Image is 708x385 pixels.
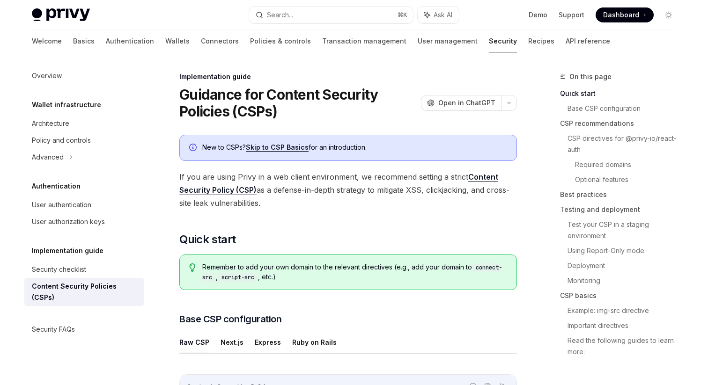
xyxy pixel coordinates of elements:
[322,30,406,52] a: Transaction management
[489,30,517,52] a: Security
[255,331,281,353] button: Express
[560,187,684,202] a: Best practices
[418,7,459,23] button: Ask AI
[568,217,684,243] a: Test your CSP in a staging environment
[529,10,547,20] a: Demo
[221,331,243,353] button: Next.js
[32,216,105,227] div: User authorization keys
[179,232,236,247] span: Quick start
[202,262,507,282] span: Remember to add your own domain to the relevant directives (e.g., add your domain to , , etc.)
[661,7,676,22] button: Toggle dark mode
[566,30,610,52] a: API reference
[32,324,75,335] div: Security FAQs
[202,143,507,153] div: New to CSPs? for an introduction.
[569,71,612,82] span: On this page
[24,132,144,149] a: Policy and controls
[568,303,684,318] a: Example: img-src directive
[575,172,684,187] a: Optional features
[568,333,684,359] a: Read the following guides to learn more:
[32,70,62,81] div: Overview
[603,10,639,20] span: Dashboard
[267,9,293,21] div: Search...
[32,30,62,52] a: Welcome
[568,243,684,258] a: Using Report-Only mode
[575,157,684,172] a: Required domains
[73,30,95,52] a: Basics
[568,318,684,333] a: Important directives
[398,11,407,19] span: ⌘ K
[202,263,502,282] code: connect-src
[568,258,684,273] a: Deployment
[24,115,144,132] a: Architecture
[24,261,144,278] a: Security checklist
[218,273,258,282] code: script-src
[438,98,495,108] span: Open in ChatGPT
[189,263,196,272] svg: Tip
[560,86,684,101] a: Quick start
[568,101,684,116] a: Base CSP configuration
[32,99,101,110] h5: Wallet infrastructure
[179,331,209,353] button: Raw CSP
[32,199,91,211] div: User authentication
[32,135,91,146] div: Policy and controls
[24,213,144,230] a: User authorization keys
[179,170,517,210] span: If you are using Privy in a web client environment, we recommend setting a strict as a defense-in...
[560,116,684,131] a: CSP recommendations
[32,8,90,22] img: light logo
[24,321,144,338] a: Security FAQs
[179,72,517,81] div: Implementation guide
[560,288,684,303] a: CSP basics
[165,30,190,52] a: Wallets
[246,143,309,152] a: Skip to CSP Basics
[434,10,452,20] span: Ask AI
[32,281,139,303] div: Content Security Policies (CSPs)
[568,273,684,288] a: Monitoring
[418,30,478,52] a: User management
[249,7,413,23] button: Search...⌘K
[179,312,281,326] span: Base CSP configuration
[32,245,103,256] h5: Implementation guide
[559,10,584,20] a: Support
[32,118,69,129] div: Architecture
[24,196,144,213] a: User authentication
[201,30,239,52] a: Connectors
[32,152,64,163] div: Advanced
[250,30,311,52] a: Policies & controls
[596,7,654,22] a: Dashboard
[421,95,501,111] button: Open in ChatGPT
[106,30,154,52] a: Authentication
[24,67,144,84] a: Overview
[24,278,144,306] a: Content Security Policies (CSPs)
[189,144,199,153] svg: Info
[528,30,554,52] a: Recipes
[560,202,684,217] a: Testing and deployment
[292,331,337,353] button: Ruby on Rails
[179,86,417,120] h1: Guidance for Content Security Policies (CSPs)
[32,264,86,275] div: Security checklist
[568,131,684,157] a: CSP directives for @privy-io/react-auth
[32,181,81,192] h5: Authentication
